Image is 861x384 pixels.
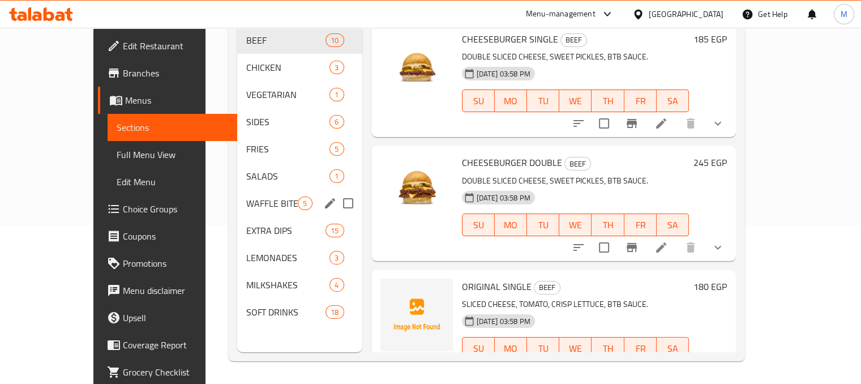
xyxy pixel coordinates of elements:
[117,175,228,189] span: Edit Menu
[462,89,495,112] button: SU
[237,22,362,330] nav: Menu sections
[711,241,725,254] svg: Show Choices
[237,135,362,163] div: FRIES5
[654,241,668,254] a: Edit menu item
[237,163,362,190] div: SALADS1
[565,157,590,170] span: BEEF
[534,281,560,294] span: BEEF
[246,224,325,237] div: EXTRA DIPS
[237,217,362,244] div: EXTRA DIPS15
[592,89,624,112] button: TH
[532,217,555,233] span: TU
[624,89,657,112] button: FR
[565,234,592,261] button: sort-choices
[326,225,343,236] span: 15
[98,59,237,87] a: Branches
[561,33,586,46] span: BEEF
[117,121,228,134] span: Sections
[624,214,657,236] button: FR
[499,93,522,109] span: MO
[108,168,237,195] a: Edit Menu
[123,66,228,80] span: Branches
[246,251,329,264] span: LEMONADES
[246,61,329,74] div: CHICKEN
[322,195,339,212] button: edit
[472,69,535,79] span: [DATE] 03:58 PM
[467,340,490,357] span: SU
[462,337,495,360] button: SU
[330,171,343,182] span: 1
[329,115,344,129] div: items
[123,257,228,270] span: Promotions
[329,169,344,183] div: items
[596,217,619,233] span: TH
[380,31,453,104] img: CHEESEBURGER SINGLE
[329,142,344,156] div: items
[592,236,616,259] span: Select to update
[246,115,329,129] span: SIDES
[246,305,325,319] span: SOFT DRINKS
[98,32,237,59] a: Edit Restaurant
[462,278,532,295] span: ORIGINAL SINGLE
[467,217,490,233] span: SU
[596,93,619,109] span: TH
[462,154,562,171] span: CHEESEBURGER DOUBLE
[704,234,731,261] button: show more
[564,157,591,170] div: BEEF
[298,197,312,210] div: items
[499,217,522,233] span: MO
[618,110,645,137] button: Branch-specific-item
[657,214,689,236] button: SA
[246,197,298,210] span: WAFFLE BITES
[325,224,344,237] div: items
[472,193,535,203] span: [DATE] 03:58 PM
[495,89,527,112] button: MO
[559,337,592,360] button: WE
[629,217,652,233] span: FR
[325,305,344,319] div: items
[624,337,657,360] button: FR
[329,61,344,74] div: items
[693,155,727,170] h6: 245 EGP
[325,33,344,47] div: items
[123,311,228,325] span: Upsell
[108,141,237,168] a: Full Menu View
[564,340,587,357] span: WE
[629,93,652,109] span: FR
[560,33,587,47] div: BEEF
[123,365,228,379] span: Grocery Checklist
[246,88,329,101] span: VEGETARIAN
[98,277,237,304] a: Menu disclaimer
[98,223,237,250] a: Coupons
[330,62,343,73] span: 3
[98,87,237,114] a: Menus
[237,271,362,298] div: MILKSHAKES4
[467,93,490,109] span: SU
[499,340,522,357] span: MO
[237,244,362,271] div: LEMONADES3
[657,89,689,112] button: SA
[462,31,558,48] span: CHEESEBURGER SINGLE
[841,8,847,20] span: M
[462,297,689,312] p: SLICED CHEESE, TOMATO, CRISP LETTUCE, BTB SAUCE.
[237,108,362,135] div: SIDES6
[246,33,325,47] span: BEEF
[98,304,237,331] a: Upsell
[98,195,237,223] a: Choice Groups
[329,251,344,264] div: items
[649,8,723,20] div: [GEOGRAPHIC_DATA]
[704,110,731,137] button: show more
[661,340,684,357] span: SA
[237,190,362,217] div: WAFFLE BITES5edit
[527,214,559,236] button: TU
[246,142,329,156] span: FRIES
[495,214,527,236] button: MO
[711,117,725,130] svg: Show Choices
